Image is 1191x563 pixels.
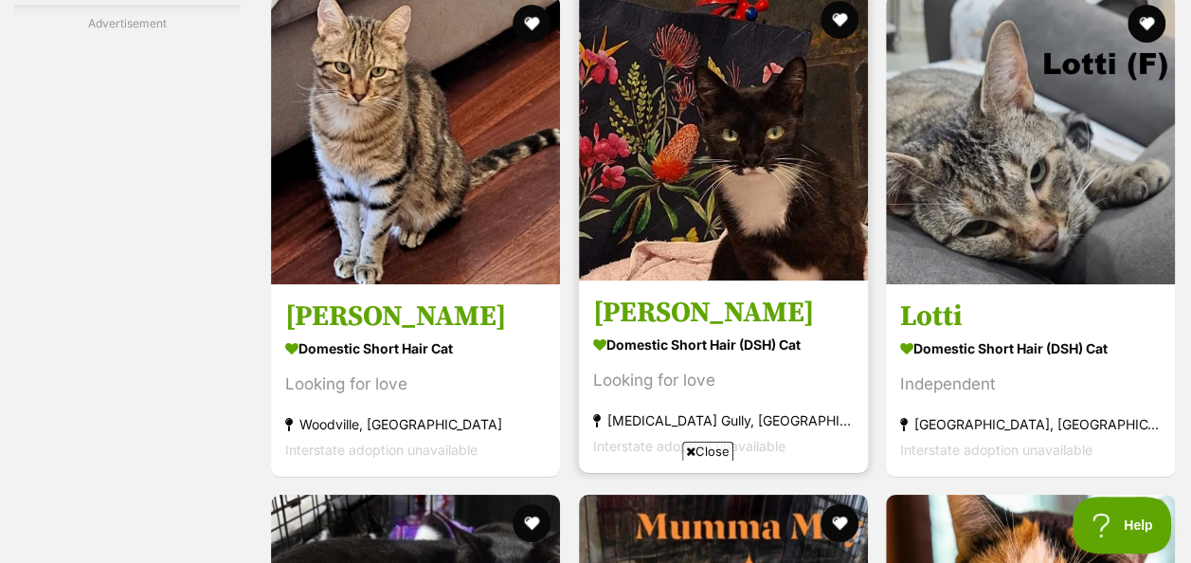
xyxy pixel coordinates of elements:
button: favourite [1128,5,1165,43]
a: [PERSON_NAME] Domestic Short Hair (DSH) Cat Looking for love [MEDICAL_DATA] Gully, [GEOGRAPHIC_DA... [579,281,868,473]
strong: [MEDICAL_DATA] Gully, [GEOGRAPHIC_DATA] [593,408,854,433]
span: Interstate adoption unavailable [593,438,785,454]
span: Interstate adoption unavailable [285,442,478,458]
div: Looking for love [593,368,854,393]
div: Looking for love [285,372,546,397]
button: favourite [821,1,858,39]
a: [PERSON_NAME] Domestic Short Hair Cat Looking for love Woodville, [GEOGRAPHIC_DATA] Interstate ad... [271,284,560,477]
iframe: Advertisement [251,468,941,554]
strong: [GEOGRAPHIC_DATA], [GEOGRAPHIC_DATA] [900,411,1161,437]
button: favourite [514,5,551,43]
span: Close [682,442,733,461]
div: Independent [900,372,1161,397]
iframe: Help Scout Beacon - Open [1073,497,1172,554]
h3: [PERSON_NAME] [285,299,546,335]
strong: Domestic Short Hair Cat [285,335,546,362]
strong: Woodville, [GEOGRAPHIC_DATA] [285,411,546,437]
strong: Domestic Short Hair (DSH) Cat [593,331,854,358]
strong: Domestic Short Hair (DSH) Cat [900,335,1161,362]
a: Lotti Domestic Short Hair (DSH) Cat Independent [GEOGRAPHIC_DATA], [GEOGRAPHIC_DATA] Interstate a... [886,284,1175,477]
h3: Lotti [900,299,1161,335]
h3: [PERSON_NAME] [593,295,854,331]
span: Interstate adoption unavailable [900,442,1092,458]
